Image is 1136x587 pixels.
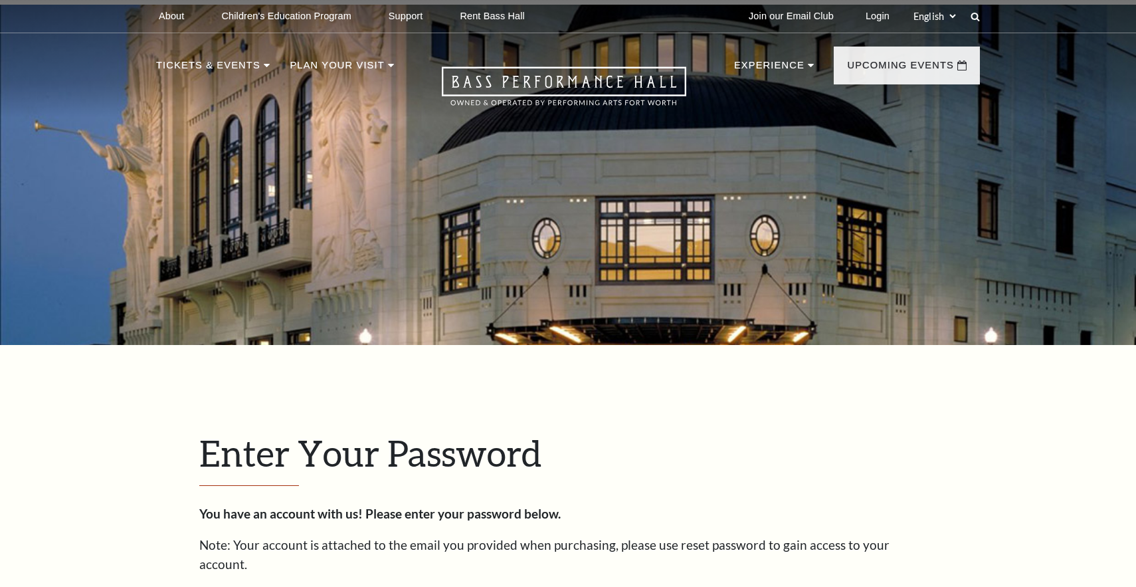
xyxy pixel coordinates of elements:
p: Support [389,11,423,22]
p: Note: Your account is attached to the email you provided when purchasing, please use reset passwo... [199,536,937,574]
select: Select: [911,10,958,23]
p: About [159,11,184,22]
strong: Please enter your password below. [365,506,561,521]
p: Rent Bass Hall [460,11,525,22]
p: Tickets & Events [156,57,260,81]
p: Children's Education Program [221,11,351,22]
span: Enter Your Password [199,431,541,474]
p: Experience [734,57,805,81]
p: Plan Your Visit [290,57,384,81]
p: Upcoming Events [847,57,954,81]
strong: You have an account with us! [199,506,363,521]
